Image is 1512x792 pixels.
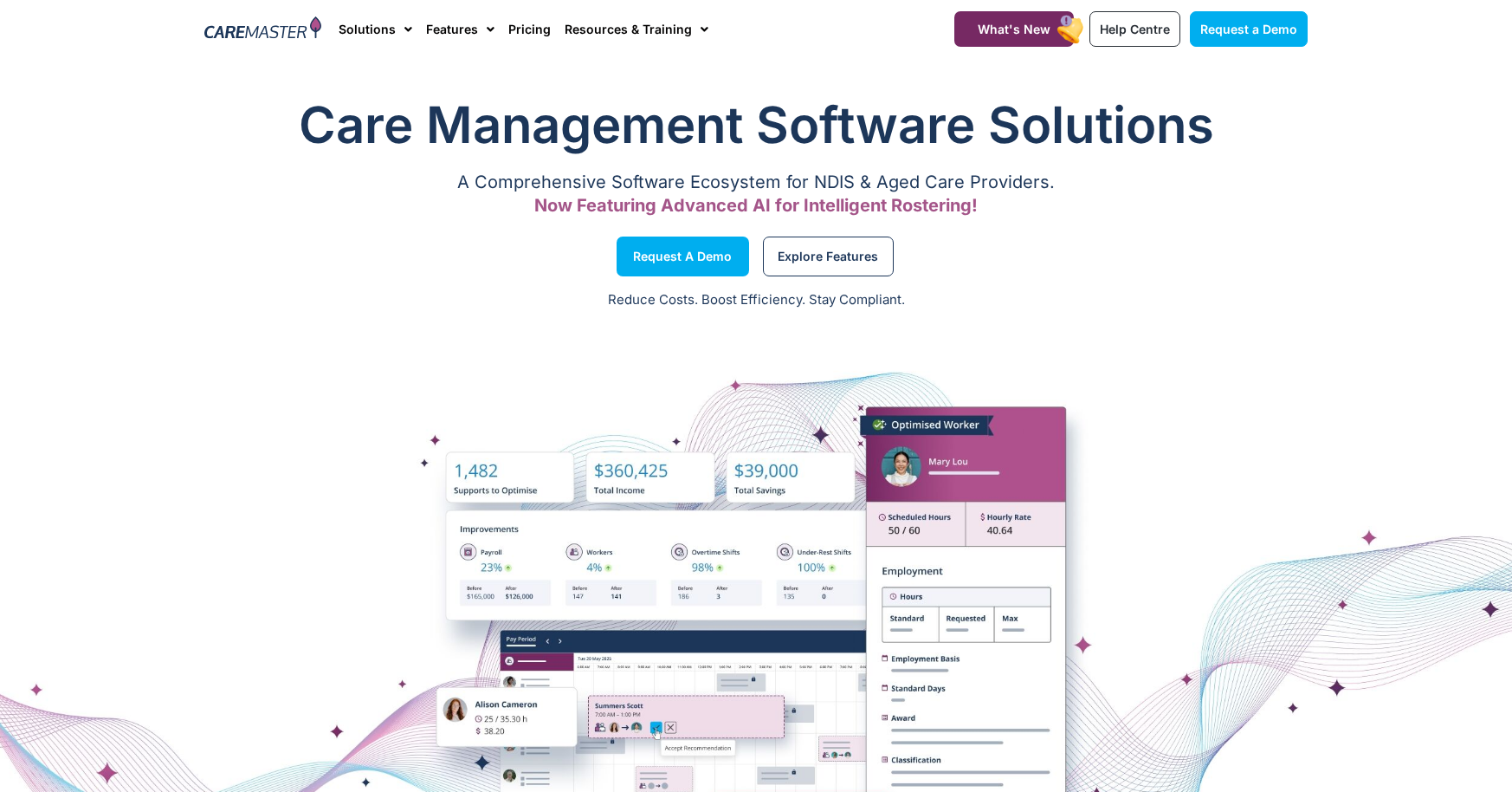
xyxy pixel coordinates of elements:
span: Explore Features [778,252,878,261]
a: What's New [954,11,1074,47]
span: Help Centre [1100,22,1170,36]
a: Help Centre [1089,11,1180,47]
img: CareMaster Logo [204,16,321,42]
span: Request a Demo [633,252,732,261]
span: Now Featuring Advanced AI for Intelligent Rostering! [534,195,978,216]
span: What's New [978,22,1050,36]
p: A Comprehensive Software Ecosystem for NDIS & Aged Care Providers. [204,177,1308,188]
a: Request a Demo [617,237,749,276]
a: Explore Features [763,237,894,276]
span: Request a Demo [1200,22,1297,36]
a: Request a Demo [1190,11,1308,47]
p: Reduce Costs. Boost Efficiency. Stay Compliant. [10,290,1502,310]
h1: Care Management Software Solutions [204,90,1308,159]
